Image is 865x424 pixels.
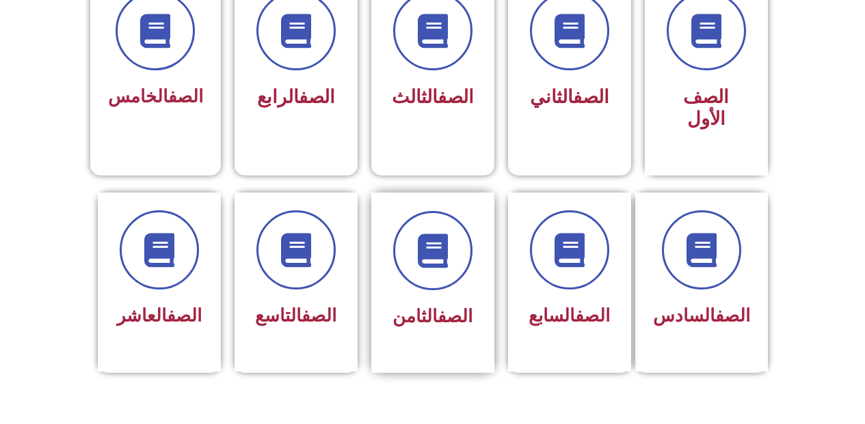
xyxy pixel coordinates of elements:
[255,305,336,326] span: التاسع
[302,305,336,326] a: الصف
[529,305,610,326] span: السابع
[653,305,750,326] span: السادس
[438,86,474,108] a: الصف
[257,86,335,108] span: الرابع
[392,86,474,108] span: الثالث
[167,305,202,326] a: الصف
[108,86,203,107] span: الخامس
[168,86,203,107] a: الصف
[392,306,473,326] span: الثامن
[715,305,750,326] a: الصف
[299,86,335,108] a: الصف
[438,306,473,326] a: الصف
[530,86,609,108] span: الثاني
[683,86,729,130] span: الصف الأول
[573,86,609,108] a: الصف
[117,305,202,326] span: العاشر
[575,305,610,326] a: الصف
